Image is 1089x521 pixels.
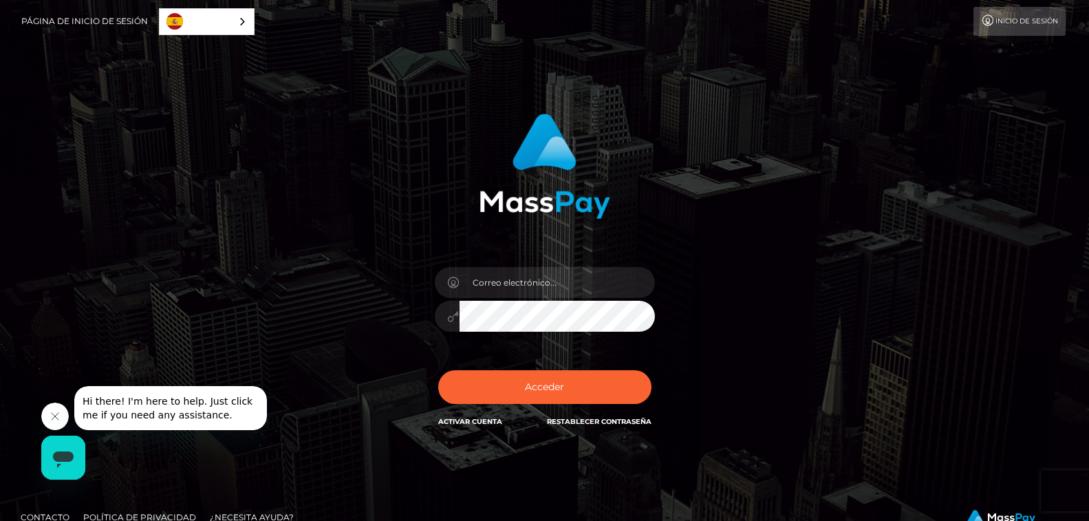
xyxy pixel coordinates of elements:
a: Página de inicio de sesión [21,7,148,36]
img: MassPay Login [479,114,610,219]
input: Correo electrónico... [460,267,655,298]
a: Restablecer contraseña [547,417,651,426]
button: Acceder [438,370,651,404]
div: Language [159,8,255,35]
iframe: Botón para iniciar la ventana de mensajería [41,436,85,480]
aside: Language selected: Español [159,8,255,35]
iframe: Cerrar mensaje [41,403,69,430]
a: Español [160,9,254,34]
iframe: Mensaje de la compañía [74,386,267,430]
a: Activar Cuenta [438,417,502,426]
a: Inicio de sesión [973,7,1066,36]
